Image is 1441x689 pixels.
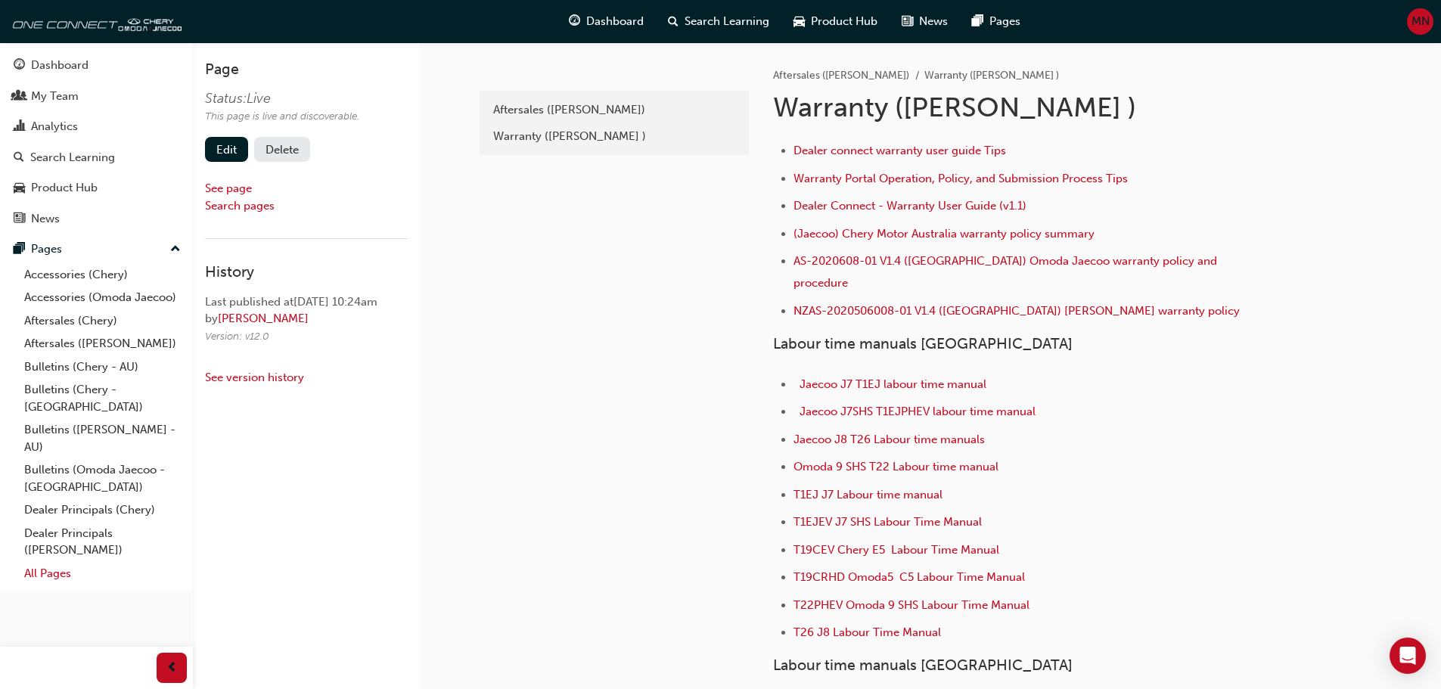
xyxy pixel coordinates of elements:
[793,304,1240,318] a: NZAS-2020506008-01 V1.4 ([GEOGRAPHIC_DATA]) [PERSON_NAME] warranty policy
[205,137,248,162] a: Edit
[18,355,187,379] a: Bulletins (Chery - AU)
[18,458,187,498] a: Bulletins (Omoda Jaecoo - [GEOGRAPHIC_DATA])
[773,69,909,82] a: Aftersales ([PERSON_NAME])
[890,6,960,37] a: news-iconNews
[18,522,187,562] a: Dealer Principals ([PERSON_NAME])
[14,151,24,165] span: search-icon
[205,90,359,107] div: Status: Live
[31,210,60,228] div: News
[793,598,1030,612] a: T22PHEV Omoda 9 SHS Labour Time Manual
[773,656,1073,674] span: Labour time manuals [GEOGRAPHIC_DATA]
[6,82,187,110] a: My Team
[205,330,269,343] span: Version: v 12 . 0
[773,91,1269,124] h1: Warranty ([PERSON_NAME] )
[31,118,78,135] div: Analytics
[18,562,187,585] a: All Pages
[989,13,1020,30] span: Pages
[586,13,644,30] span: Dashboard
[14,90,25,104] span: people-icon
[205,310,408,327] div: by
[1411,13,1430,30] span: MN
[793,488,943,501] a: T1EJ J7 Labour time manual
[6,174,187,202] a: Product Hub
[924,67,1059,85] li: Warranty ([PERSON_NAME] )
[793,570,1025,584] a: T19CRHD Omoda5 C5 Labour Time Manual
[800,405,1036,418] a: Jaecoo J7SHS T1EJPHEV labour time manual
[14,59,25,73] span: guage-icon
[493,128,735,145] div: Warranty ([PERSON_NAME] )
[18,378,187,418] a: Bulletins (Chery - [GEOGRAPHIC_DATA])
[793,515,982,529] span: T1EJEV J7 SHS Labour Time Manual
[205,110,359,123] span: This page is live and discoverable.
[14,120,25,134] span: chart-icon
[557,6,656,37] a: guage-iconDashboard
[6,144,187,172] a: Search Learning
[6,113,187,141] a: Analytics
[31,57,89,74] div: Dashboard
[569,12,580,31] span: guage-icon
[205,371,304,384] a: See version history
[1407,8,1433,35] button: MN
[793,12,805,31] span: car-icon
[811,13,877,30] span: Product Hub
[14,182,25,195] span: car-icon
[486,97,743,123] a: Aftersales ([PERSON_NAME])
[18,309,187,333] a: Aftersales (Chery)
[18,332,187,355] a: Aftersales ([PERSON_NAME])
[902,12,913,31] span: news-icon
[166,659,178,678] span: prev-icon
[793,625,941,639] a: T26 J8 Labour Time Manual
[14,243,25,256] span: pages-icon
[6,235,187,263] button: Pages
[668,12,679,31] span: search-icon
[18,498,187,522] a: Dealer Principals (Chery)
[6,48,187,235] button: DashboardMy TeamAnalyticsSearch LearningProduct HubNews
[793,227,1095,241] a: (Jaecoo) Chery Motor Australia warranty policy summary
[205,199,275,213] a: Search pages
[793,460,998,473] a: Omoda 9 SHS T22 Labour time manual
[18,263,187,287] a: Accessories (Chery)
[205,293,408,311] div: Last published at [DATE] 10:24am
[6,205,187,233] a: News
[254,137,310,162] button: Delete
[205,61,408,78] h3: Page
[685,13,769,30] span: Search Learning
[8,6,182,36] img: oneconnect
[18,418,187,458] a: Bulletins ([PERSON_NAME] - AU)
[793,543,999,557] a: T19CEV Chery E5 Labour Time Manual
[793,433,985,446] a: Jaecoo J8 T26 Labour time manuals
[800,377,986,391] a: Jaecoo J7 T1EJ labour time manual
[218,312,309,325] a: [PERSON_NAME]
[486,123,743,150] a: Warranty ([PERSON_NAME] )
[493,101,735,119] div: Aftersales ([PERSON_NAME])
[919,13,948,30] span: News
[6,51,187,79] a: Dashboard
[773,335,1073,352] span: Labour time manuals [GEOGRAPHIC_DATA]
[31,179,98,197] div: Product Hub
[31,241,62,258] div: Pages
[14,213,25,226] span: news-icon
[793,199,1026,213] a: Dealer Connect - Warranty User Guide (v1.1)
[793,254,1220,290] a: AS-2020608-01 V1.4 ([GEOGRAPHIC_DATA]) Omoda Jaecoo warranty policy and procedure
[656,6,781,37] a: search-iconSearch Learning
[18,286,187,309] a: Accessories (Omoda Jaecoo)
[793,172,1128,185] span: Warranty Portal Operation, Policy, and Submission Process Tips
[205,263,408,281] h3: History
[793,144,1006,157] a: Dealer connect warranty user guide Tips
